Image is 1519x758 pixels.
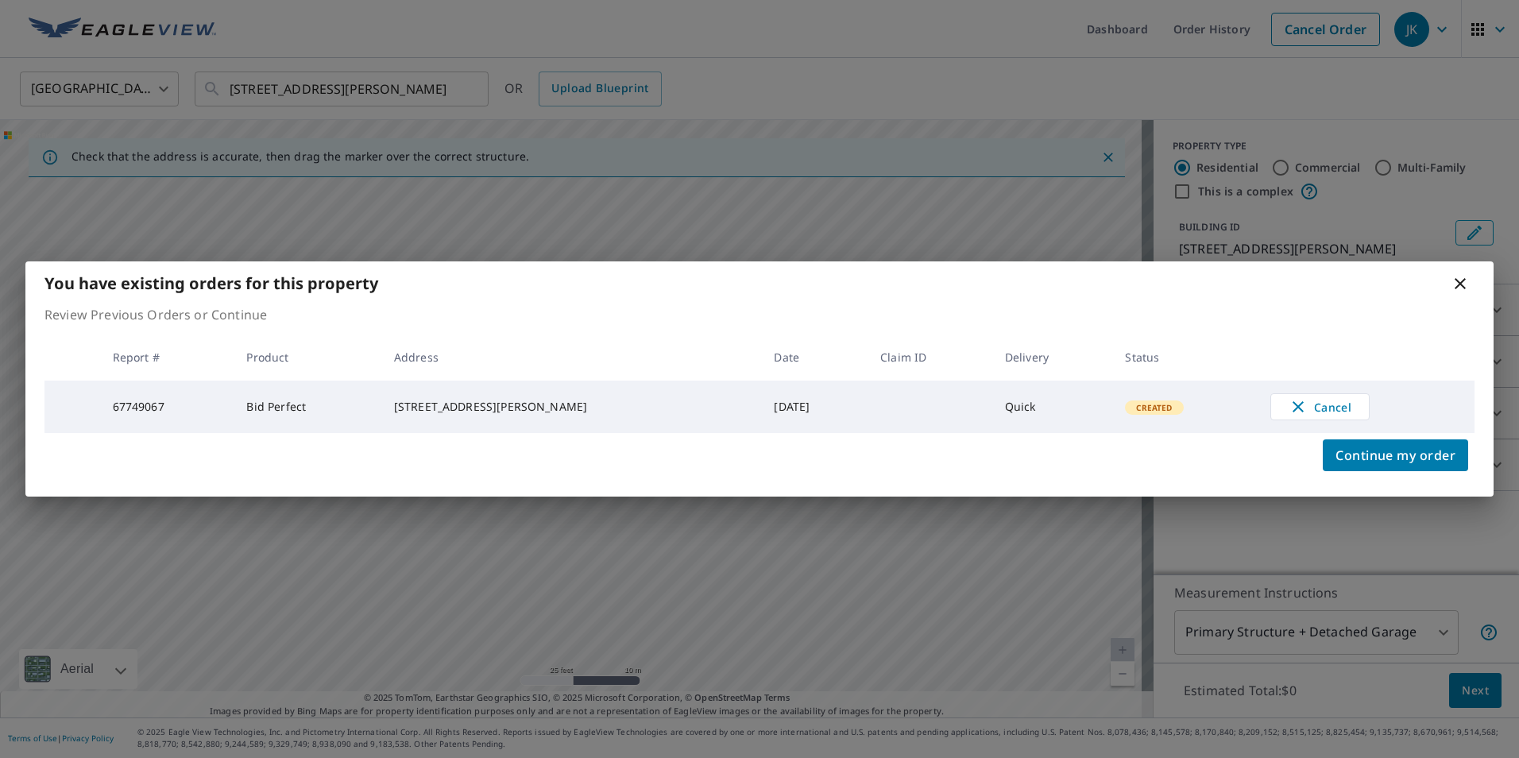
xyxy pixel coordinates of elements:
td: Quick [992,381,1113,433]
th: Status [1112,334,1258,381]
div: [STREET_ADDRESS][PERSON_NAME] [394,399,749,415]
th: Report # [100,334,234,381]
th: Address [381,334,762,381]
th: Date [761,334,868,381]
td: Bid Perfect [234,381,381,433]
th: Delivery [992,334,1113,381]
th: Product [234,334,381,381]
th: Claim ID [868,334,992,381]
span: Continue my order [1335,444,1455,466]
button: Continue my order [1323,439,1468,471]
span: Created [1127,402,1181,413]
button: Cancel [1270,393,1370,420]
td: 67749067 [100,381,234,433]
td: [DATE] [761,381,868,433]
span: Cancel [1287,397,1353,416]
p: Review Previous Orders or Continue [44,305,1475,324]
b: You have existing orders for this property [44,273,378,294]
